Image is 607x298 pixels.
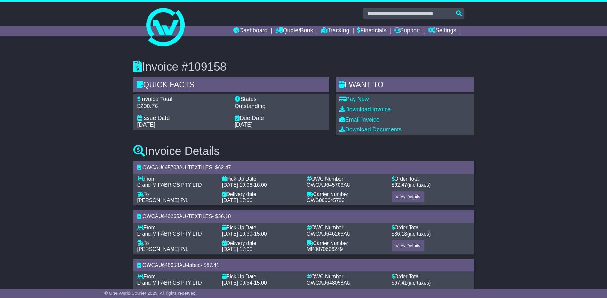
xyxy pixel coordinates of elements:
[336,77,474,94] div: I WANT to
[233,26,268,36] a: Dashboard
[137,224,216,231] div: From
[235,103,325,110] div: Outstanding
[321,26,349,36] a: Tracking
[222,231,252,237] span: [DATE] 10:30
[235,115,325,122] div: Due Date
[222,182,252,188] span: [DATE] 10:08
[137,198,188,203] span: [PERSON_NAME] P/L
[222,247,252,252] span: [DATE] 17:00
[307,273,385,279] div: OWC Number
[254,231,267,237] span: 15:00
[222,231,300,237] div: -
[254,280,267,286] span: 15:00
[235,96,325,103] div: Status
[394,280,407,286] span: 67.41
[137,273,216,279] div: From
[188,165,212,170] span: TEXTILES
[307,247,343,252] span: MP0070606249
[307,198,345,203] span: OWS000645703
[142,214,186,219] span: OWCAU646265AU
[307,240,385,246] div: Carrier Number
[206,263,219,268] span: 67.41
[142,263,186,268] span: OWCAU648058AU
[254,182,267,188] span: 16:00
[222,280,300,286] div: -
[222,198,252,203] span: [DATE] 17:00
[222,240,300,246] div: Delivery date
[339,106,391,113] a: Download Invoice
[307,182,351,188] span: OWCAU645703AU
[104,291,197,296] span: © One World Courier 2025. All rights reserved.
[357,26,386,36] a: Financials
[307,176,385,182] div: OWC Number
[142,165,186,170] span: OWCAU645703AU
[137,191,216,197] div: To
[307,231,351,237] span: OWCAU646265AU
[307,280,351,286] span: OWCAU648058AU
[392,273,470,279] div: Order Total
[133,60,474,73] h3: Invoice #109158
[339,126,402,133] a: Download Documents
[339,96,369,102] a: Pay Now
[137,182,202,188] span: D and M FABRICS PTY LTD
[137,122,228,129] div: [DATE]
[137,176,216,182] div: From
[133,161,474,174] div: - - $
[222,280,252,286] span: [DATE] 09:54
[137,115,228,122] div: Issue Date
[222,176,300,182] div: Pick Up Date
[394,26,420,36] a: Support
[222,273,300,279] div: Pick Up Date
[392,182,470,188] div: $ (inc taxes)
[394,231,407,237] span: 36.18
[137,103,228,110] div: $200.76
[392,240,425,251] a: View Details
[339,116,379,123] a: Email Invoice
[428,26,456,36] a: Settings
[137,247,188,252] span: [PERSON_NAME] P/L
[392,231,470,237] div: $ (inc taxes)
[188,214,212,219] span: TEXTILES
[307,224,385,231] div: OWC Number
[133,77,329,94] div: Quick Facts
[133,145,474,158] h3: Invoice Details
[392,176,470,182] div: Order Total
[235,122,325,129] div: [DATE]
[218,214,231,219] span: 36.18
[307,191,385,197] div: Carrier Number
[188,263,200,268] span: fabric
[222,191,300,197] div: Delivery date
[218,165,231,170] span: 62.47
[222,182,300,188] div: -
[137,240,216,246] div: To
[133,259,474,271] div: - - $
[133,210,474,223] div: - - $
[275,26,313,36] a: Quote/Book
[137,231,202,237] span: D and M FABRICS PTY LTD
[137,280,202,286] span: D and M FABRICS PTY LTD
[394,182,407,188] span: 62.47
[392,191,425,202] a: View Details
[222,224,300,231] div: Pick Up Date
[392,224,470,231] div: Order Total
[137,96,228,103] div: Invoice Total
[392,280,470,286] div: $ (inc taxes)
